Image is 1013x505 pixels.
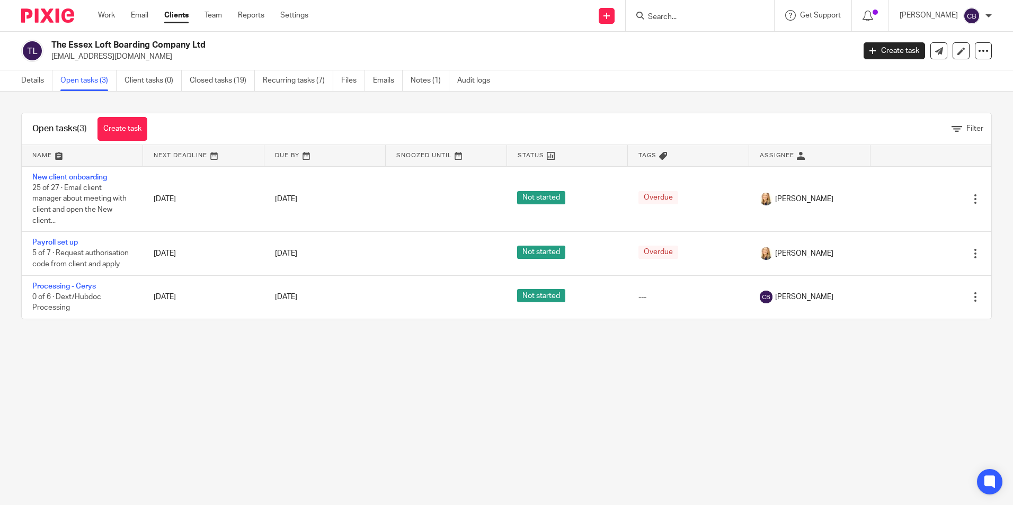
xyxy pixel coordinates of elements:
img: Pixie [21,8,74,23]
a: Create task [97,117,147,141]
a: New client onboarding [32,174,107,181]
a: Processing - Cerys [32,283,96,290]
img: Headshot%20White%20Background.jpg [760,193,772,205]
a: Payroll set up [32,239,78,246]
a: Clients [164,10,189,21]
span: [DATE] [275,195,297,203]
input: Search [647,13,742,22]
a: Settings [280,10,308,21]
span: [PERSON_NAME] [775,194,833,204]
span: Not started [517,191,565,204]
a: Client tasks (0) [125,70,182,91]
img: svg%3E [963,7,980,24]
a: Team [205,10,222,21]
span: [PERSON_NAME] [775,248,833,259]
a: Closed tasks (19) [190,70,255,91]
p: [PERSON_NAME] [900,10,958,21]
h2: The Essex Loft Boarding Company Ltd [51,40,688,51]
div: --- [638,292,739,302]
a: Audit logs [457,70,498,91]
a: Open tasks (3) [60,70,117,91]
a: Reports [238,10,264,21]
span: (3) [77,124,87,133]
span: Tags [638,152,656,158]
a: Emails [373,70,403,91]
span: Overdue [638,246,678,259]
img: svg%3E [21,40,43,62]
a: Work [98,10,115,21]
img: Headshot%20White%20Background.jpg [760,247,772,260]
span: Not started [517,246,565,259]
td: [DATE] [143,275,264,319]
p: [EMAIL_ADDRESS][DOMAIN_NAME] [51,51,848,62]
img: svg%3E [760,291,772,303]
span: 0 of 6 · Dext/Hubdoc Processing [32,293,101,312]
span: Filter [966,125,983,132]
span: Get Support [800,12,841,19]
span: [DATE] [275,250,297,257]
span: Snoozed Until [396,152,452,158]
span: Status [518,152,544,158]
a: Recurring tasks (7) [263,70,333,91]
a: Notes (1) [411,70,449,91]
a: Create task [864,42,925,59]
span: Not started [517,289,565,302]
td: [DATE] [143,232,264,275]
a: Details [21,70,52,91]
span: [PERSON_NAME] [775,292,833,302]
a: Email [131,10,148,21]
h1: Open tasks [32,123,87,134]
span: 25 of 27 · Email client manager about meeting with client and open the New client... [32,184,127,224]
span: [DATE] [275,293,297,301]
td: [DATE] [143,166,264,232]
span: Overdue [638,191,678,204]
span: 5 of 7 · Request authorisation code from client and apply [32,250,129,268]
a: Files [341,70,365,91]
